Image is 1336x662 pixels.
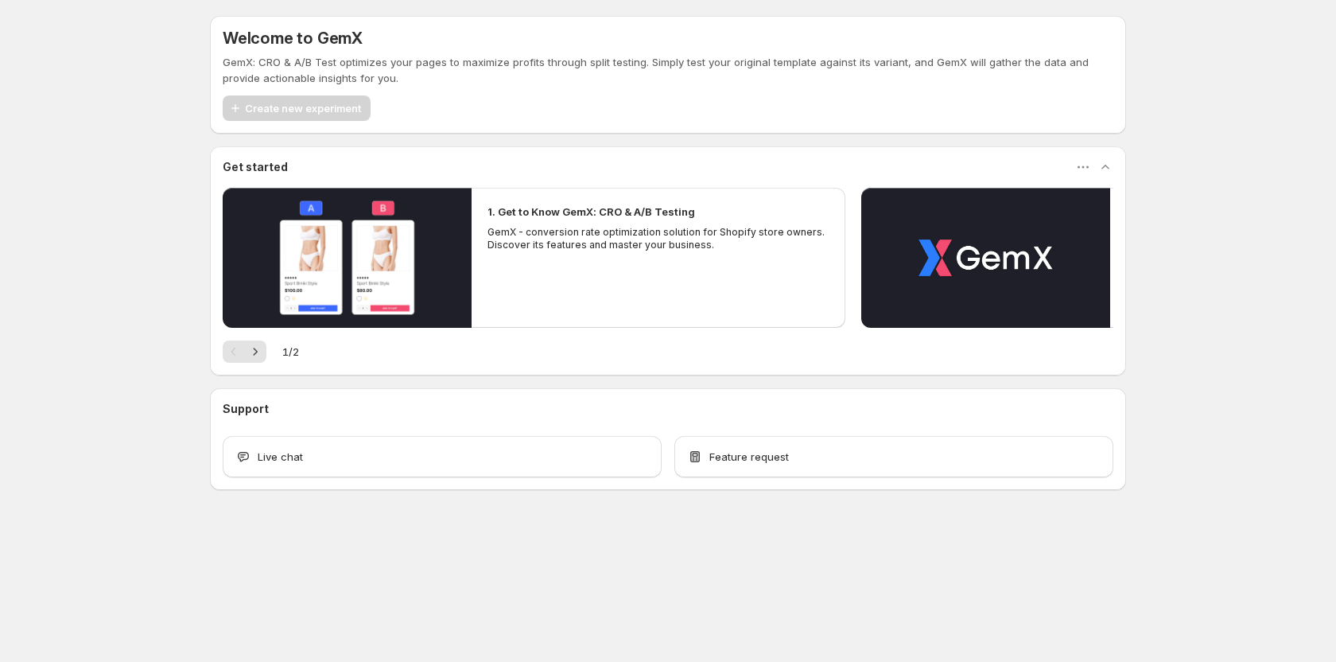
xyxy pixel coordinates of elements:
[709,449,789,465] span: Feature request
[223,159,288,175] h3: Get started
[223,29,363,48] h5: Welcome to GemX
[861,188,1110,328] button: Play video
[223,401,269,417] h3: Support
[487,204,695,220] h2: 1. Get to Know GemX: CRO & A/B Testing
[487,226,829,251] p: GemX - conversion rate optimization solution for Shopify store owners. Discover its features and ...
[258,449,303,465] span: Live chat
[223,54,1113,86] p: GemX: CRO & A/B Test optimizes your pages to maximize profits through split testing. Simply test ...
[223,341,266,363] nav: Pagination
[223,188,472,328] button: Play video
[244,341,266,363] button: Next
[282,344,299,360] span: 1 / 2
